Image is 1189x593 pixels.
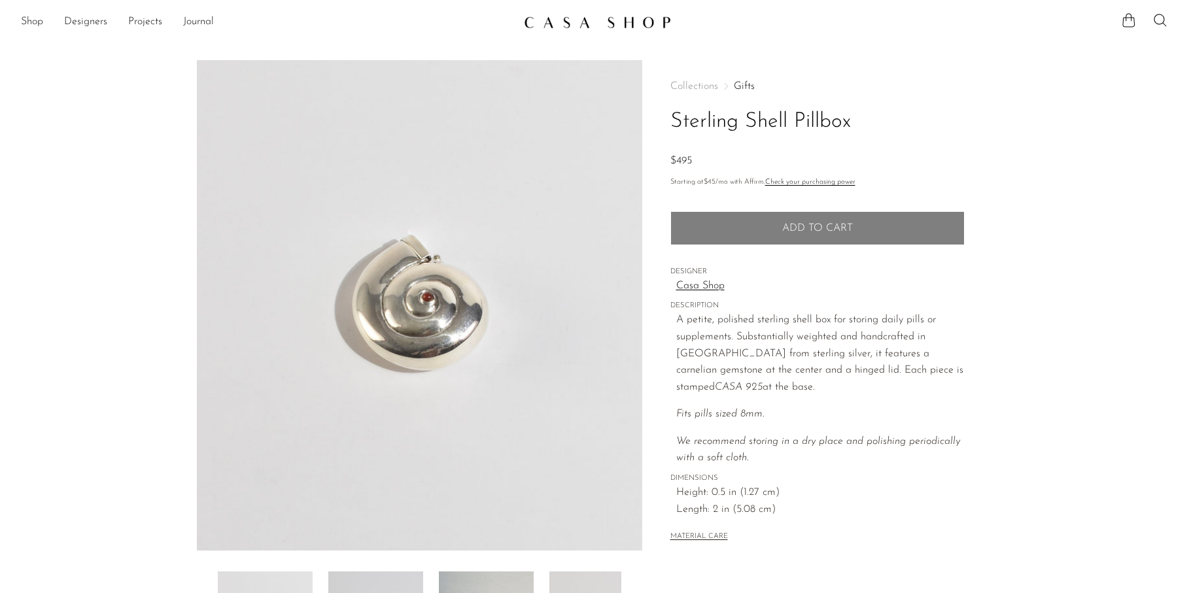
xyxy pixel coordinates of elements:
a: Journal [183,14,214,31]
button: Add to cart [670,211,965,245]
span: DESIGNER [670,266,965,278]
p: A petite, polished sterling shell box for storing daily pills or supplements. Substantially weigh... [676,312,965,396]
span: DESCRIPTION [670,300,965,312]
a: Shop [21,14,43,31]
span: DIMENSIONS [670,473,965,484]
button: MATERIAL CARE [670,532,728,542]
span: $495 [670,156,692,166]
ul: NEW HEADER MENU [21,11,513,33]
nav: Desktop navigation [21,11,513,33]
a: Projects [128,14,162,31]
a: Check your purchasing power - Learn more about Affirm Financing (opens in modal) [765,178,855,186]
span: $45 [704,178,715,186]
p: Starting at /mo with Affirm. [670,177,965,188]
span: Height: 0.5 in (1.27 cm) [676,484,965,501]
span: Add to cart [782,222,853,235]
a: Casa Shop [676,278,965,295]
span: Length: 2 in (5.08 cm) [676,501,965,518]
h1: Sterling Shell Pillbox [670,105,965,139]
img: Sterling Shell Pillbox [197,60,642,551]
span: Collections [670,81,718,92]
a: Designers [64,14,107,31]
a: Gifts [734,81,755,92]
em: Fits pills sized 8mm. [676,409,765,419]
nav: Breadcrumbs [670,81,965,92]
em: CASA 925 [715,382,763,392]
em: We recommend storing in a dry place and polishing periodically with a soft cloth. [676,436,960,464]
